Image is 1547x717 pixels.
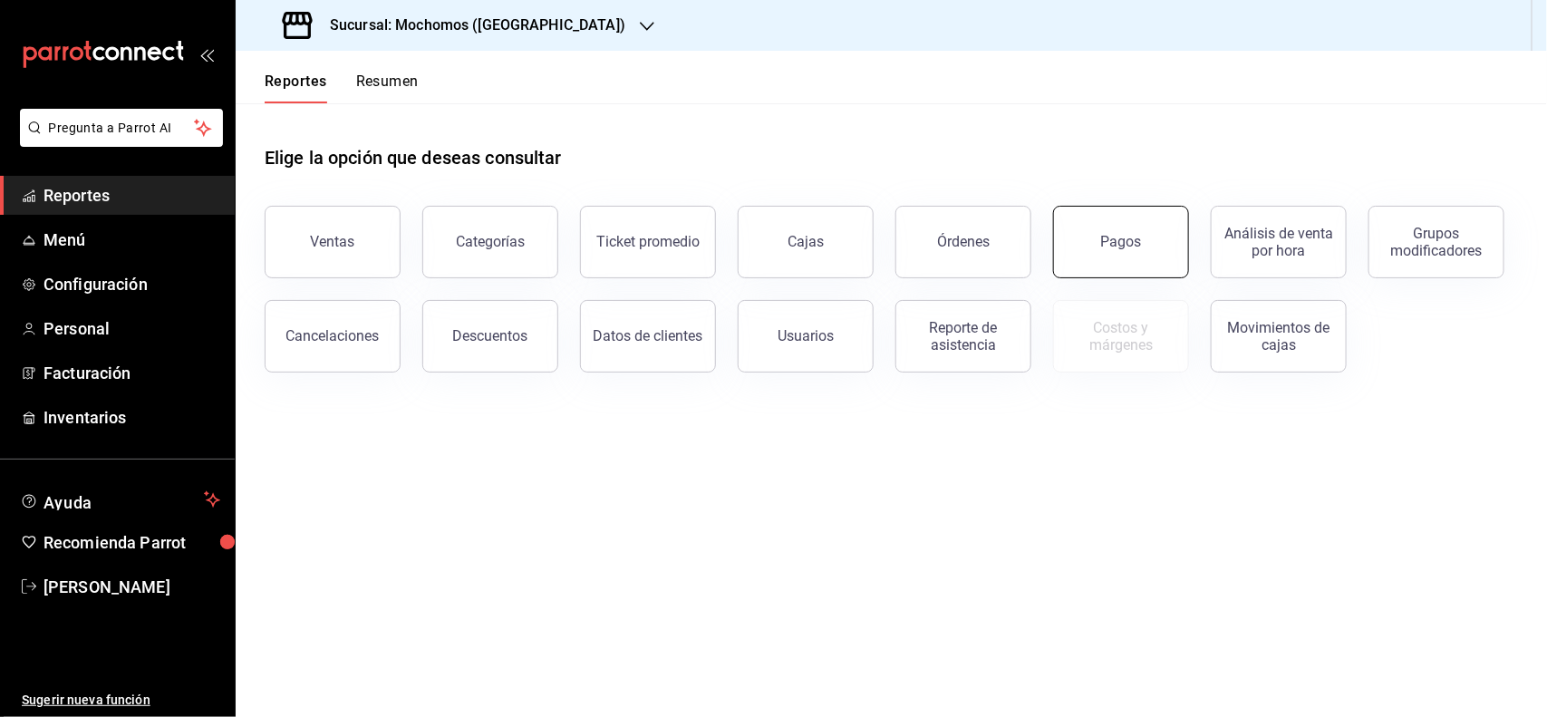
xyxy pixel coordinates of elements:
[44,575,220,599] span: [PERSON_NAME]
[738,300,874,373] button: Usuarios
[422,300,558,373] button: Descuentos
[895,300,1031,373] button: Reporte de asistencia
[1211,206,1347,278] button: Análisis de venta por hora
[1368,206,1504,278] button: Grupos modificadores
[738,206,874,278] button: Cajas
[44,361,220,385] span: Facturación
[1380,225,1493,259] div: Grupos modificadores
[44,183,220,208] span: Reportes
[20,109,223,147] button: Pregunta a Parrot AI
[265,300,401,373] button: Cancelaciones
[1053,206,1189,278] button: Pagos
[22,691,220,710] span: Sugerir nueva función
[907,319,1020,354] div: Reporte de asistencia
[13,131,223,150] a: Pregunta a Parrot AI
[1223,319,1335,354] div: Movimientos de cajas
[44,530,220,555] span: Recomienda Parrot
[1065,319,1177,354] div: Costos y márgenes
[44,405,220,430] span: Inventarios
[594,327,703,344] div: Datos de clientes
[895,206,1031,278] button: Órdenes
[265,73,419,103] div: navigation tabs
[1223,225,1335,259] div: Análisis de venta por hora
[580,206,716,278] button: Ticket promedio
[453,327,528,344] div: Descuentos
[44,272,220,296] span: Configuración
[422,206,558,278] button: Categorías
[315,15,625,36] h3: Sucursal: Mochomos ([GEOGRAPHIC_DATA])
[580,300,716,373] button: Datos de clientes
[1101,233,1142,250] div: Pagos
[265,144,562,171] h1: Elige la opción que deseas consultar
[1211,300,1347,373] button: Movimientos de cajas
[937,233,990,250] div: Órdenes
[265,73,327,103] button: Reportes
[44,228,220,252] span: Menú
[49,119,195,138] span: Pregunta a Parrot AI
[44,316,220,341] span: Personal
[356,73,419,103] button: Resumen
[286,327,380,344] div: Cancelaciones
[311,233,355,250] div: Ventas
[596,233,700,250] div: Ticket promedio
[456,233,525,250] div: Categorías
[265,206,401,278] button: Ventas
[1053,300,1189,373] button: Contrata inventarios para ver este reporte
[44,489,197,510] span: Ayuda
[199,47,214,62] button: open_drawer_menu
[788,233,824,250] div: Cajas
[778,327,834,344] div: Usuarios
